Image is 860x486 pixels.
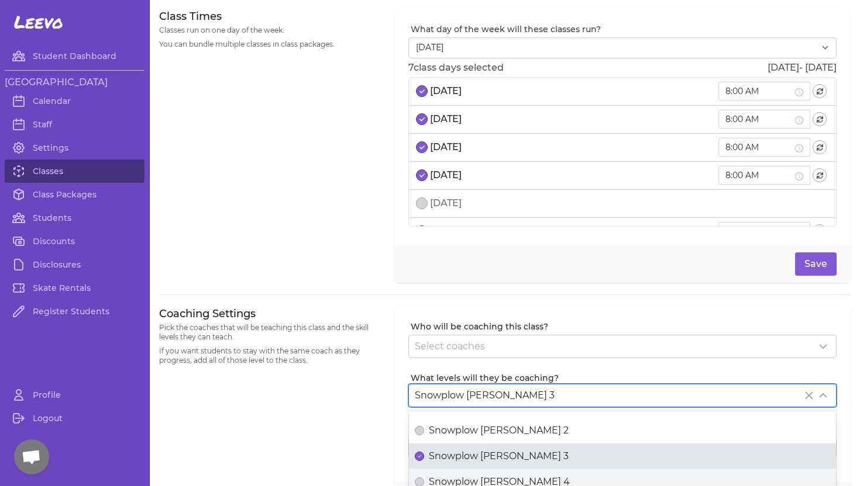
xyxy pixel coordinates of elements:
a: Staff [5,113,145,136]
button: select date [416,225,428,237]
h3: [GEOGRAPHIC_DATA] [5,75,145,89]
input: Leave blank for unlimited spots [408,438,837,459]
p: [DATE] [430,196,462,210]
button: Save [795,252,837,276]
p: If you want students to stay with the same coach as they progress, add all of those level to the ... [159,346,380,365]
input: 8:00 AM [725,113,793,126]
a: Calendar [5,89,145,113]
button: Snowplow [PERSON_NAME] 3 [415,452,424,461]
p: [DATE] [430,168,462,182]
input: 8:00 AM [725,225,793,238]
input: 8:00 AM [725,169,793,182]
a: Class Packages [5,183,145,206]
h3: Coaching Settings [159,307,380,321]
label: What day of the week will these classes run? [411,23,837,35]
button: select date [416,169,428,181]
a: Profile [5,383,145,407]
a: Discounts [5,230,145,253]
p: Classes run on one day of the week. [159,26,380,35]
button: select date [416,141,428,153]
button: select date [416,113,428,125]
p: [DATE] [430,84,462,98]
a: Logout [5,407,145,430]
a: Classes [5,159,145,183]
a: Skate Rentals [5,276,145,300]
button: select date [416,85,428,97]
span: Snowplow [PERSON_NAME] 3 [429,449,569,463]
span: Snowplow [PERSON_NAME] 3 [415,390,555,401]
p: [DATE] [430,112,462,126]
input: 8:00 AM [725,85,793,98]
button: Clear Selected [802,388,816,402]
a: Disclosures [5,253,145,276]
span: Leevo [14,12,63,33]
p: [DATE] [430,140,462,154]
input: 8:00 AM [725,141,793,154]
a: Settings [5,136,145,159]
button: Snowplow [PERSON_NAME] 2 [415,426,424,435]
p: [DATE] - [DATE] [768,61,837,75]
span: Snowplow [PERSON_NAME] 2 [429,423,569,438]
a: Open chat [14,439,49,474]
label: Who will be coaching this class? [411,321,837,332]
a: Register Students [5,300,145,323]
a: Students [5,206,145,230]
button: select date [416,197,428,209]
h3: Class Times [159,9,380,23]
p: You can bundle multiple classes in class packages. [159,40,380,49]
p: 7 class days selected [408,61,504,75]
span: Select coaches [415,341,485,352]
p: [DATE] [430,224,462,238]
p: Pick the coaches that will be teaching this class and the skill levels they can teach. [159,323,380,342]
a: Student Dashboard [5,44,145,68]
label: What levels will they be coaching? [411,372,837,384]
